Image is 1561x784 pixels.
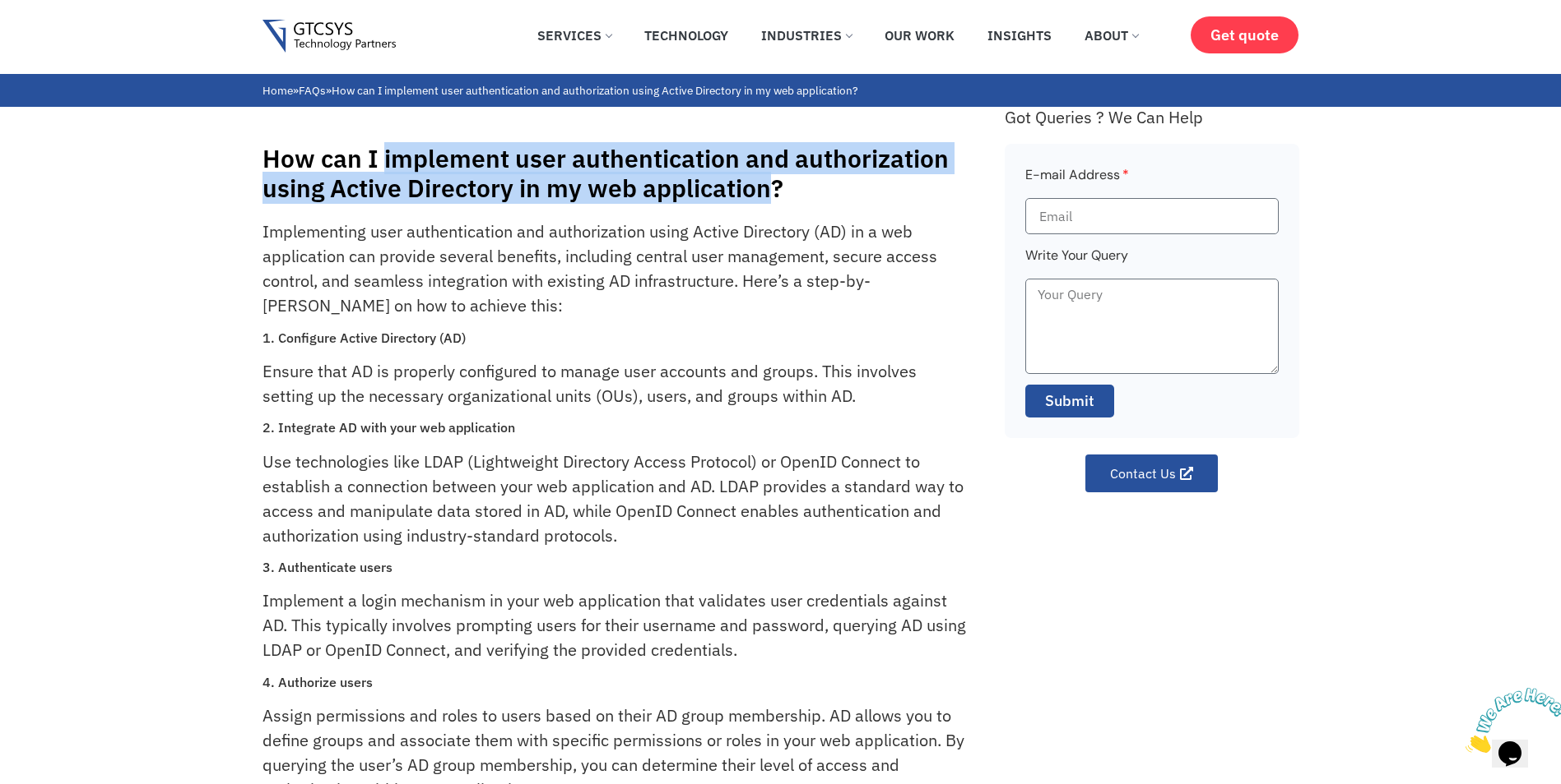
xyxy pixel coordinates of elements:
a: FAQs [299,83,326,98]
h3: 1. Configure Active Directory (AD) [262,330,968,346]
span: Submit [1045,390,1094,412]
a: Our Work [872,17,967,53]
img: Chat attention grabber [7,7,109,71]
p: Implementing user authentication and authorization using Active Directory (AD) in a web applicati... [262,219,968,318]
a: Technology [632,17,741,53]
h3: 2. Integrate AD with your web application [262,420,968,436]
a: Contact Us [1085,454,1218,492]
a: Get quote [1191,16,1299,53]
span: » » [262,83,857,98]
p: Use technologies like LDAP (Lightweight Directory Access Protocol) or OpenID Connect to establish... [262,450,968,548]
span: How can I implement user authentication and authorization using Active Directory in my web applic... [332,83,857,98]
a: Insights [975,17,1064,53]
p: Ensure that AD is properly configured to manage user accounts and groups. This involves setting u... [262,359,968,408]
h3: 4. Authorize users [262,675,968,690]
div: Got Queries ? We Can Help [1005,107,1299,127]
label: E-mail Address [1025,164,1129,198]
span: Get quote [1210,26,1279,44]
input: Email [1025,198,1279,234]
h1: How can I implement user authentication and authorization using Active Directory in my web applic... [262,144,988,203]
a: About [1072,17,1150,53]
h3: 3. Authenticate users [262,560,968,575]
span: Contact Us [1110,467,1176,480]
form: Faq Form [1025,164,1279,428]
button: Submit [1025,385,1114,417]
a: Industries [749,17,864,53]
a: Home [262,83,293,98]
img: Gtcsys logo [262,20,397,53]
p: Implement a login mechanism in your web application that validates user credentials against AD. T... [262,588,968,662]
label: Write Your Query [1025,245,1128,279]
a: Services [525,17,624,53]
iframe: chat widget [1459,681,1561,759]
